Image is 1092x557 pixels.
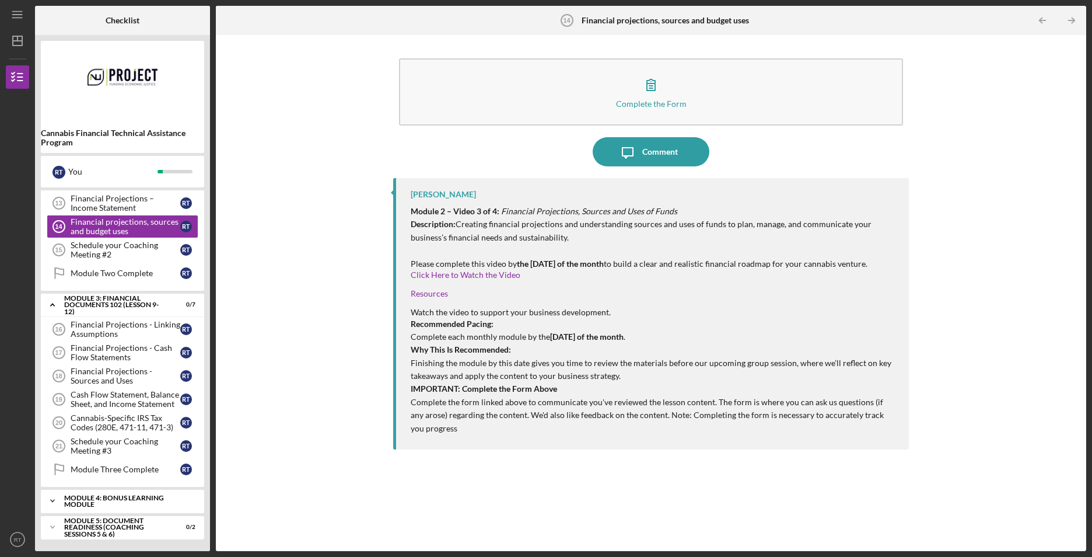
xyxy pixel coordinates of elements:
a: 13Financial Projections – Income StatementRT [47,192,198,215]
div: 0 / 7 [174,301,195,308]
div: Complete the Form [616,99,687,108]
div: Module 4: Bonus Learning Module [64,495,190,508]
div: Cannabis-Specific IRS Tax Codes (280E, 471-11, 471-3) [71,413,180,432]
div: 0 / 2 [174,524,195,531]
tspan: 18 [55,373,62,380]
tspan: 17 [55,349,62,356]
div: R T [52,166,65,179]
div: You [68,162,157,182]
div: R T [180,440,192,452]
div: Comment [642,137,678,166]
b: Financial projections, sources and budget uses [582,16,749,25]
tspan: 19 [55,396,62,403]
div: Financial Projections - Linking Assumptions [71,320,180,339]
div: Schedule your Coaching Meeting #3 [71,437,180,455]
b: Cannabis Financial Technical Assistance Program [41,128,204,147]
div: R T [180,417,192,429]
div: Module 3: Financial Documents 102 (Lesson 9-12) [64,295,166,315]
tspan: 15 [55,246,62,253]
a: Resources [411,288,448,298]
div: R T [180,464,192,475]
strong: [DATE] of the month [550,332,624,342]
div: Financial projections, sources and budget uses [71,217,180,236]
button: RT [6,528,29,551]
div: R T [180,267,192,279]
strong: Why This Is Recommended: [411,344,511,354]
div: R T [180,347,192,358]
a: 15Schedule your Coaching Meeting #2RT [47,238,198,262]
a: Click Here to Watch the Video [411,270,520,280]
div: R T [180,323,192,335]
a: 17Financial Projections - Cash Flow StatementsRT [47,341,198,364]
div: R T [180,394,192,405]
div: Financial Projections - Sources and Uses [71,367,180,385]
div: Module Two Complete [71,269,180,278]
div: Watch the video to support your business development. [411,308,897,317]
strong: IMPORTANT: Complete the Form Above [411,384,557,394]
tspan: 13 [55,200,62,207]
img: Product logo [41,47,204,117]
tspan: 20 [55,419,62,426]
b: Checklist [106,16,139,25]
a: Module Three CompleteRT [47,458,198,481]
tspan: 14 [55,223,62,230]
div: R T [180,221,192,232]
div: [PERSON_NAME] [411,190,476,199]
a: 18Financial Projections - Sources and UsesRT [47,364,198,388]
p: Finishing the module by this date gives you time to review the materials before our upcoming grou... [411,343,897,382]
div: Module 5: Document Readiness (Coaching Sessions 5 & 6) [64,517,166,538]
a: 14Financial projections, sources and budget usesRT [47,215,198,238]
strong: Description: [411,219,456,229]
div: Module Three Complete [71,465,180,474]
div: R T [180,244,192,256]
tspan: 14 [563,17,571,24]
div: Financial Projections – Income Statement [71,194,180,213]
tspan: 16 [55,326,62,333]
button: Complete the Form [399,58,902,126]
strong: Module 2 – Video 3 of 4: [411,206,499,216]
p: Complete the form linked above to communicate you've reviewed the lesson content. The form is whe... [411,382,897,435]
strong: the [DATE] of the month [517,259,604,269]
div: R T [180,197,192,209]
strong: Recommended Pacing: [411,319,494,329]
div: Cash Flow Statement, Balance Sheet, and Income Statement [71,390,180,409]
button: Comment [593,137,709,166]
text: RT [14,537,22,543]
em: Financial Projections, Sources and Uses of Funds [501,206,677,216]
a: 21Schedule your Coaching Meeting #3RT [47,434,198,458]
a: 19Cash Flow Statement, Balance Sheet, and Income StatementRT [47,388,198,411]
div: Financial Projections - Cash Flow Statements [71,343,180,362]
tspan: 21 [55,443,62,450]
a: Module Two CompleteRT [47,262,198,285]
div: R T [180,370,192,382]
a: 16Financial Projections - Linking AssumptionsRT [47,318,198,341]
p: Please complete this video by to build a clear and realistic financial roadmap for your cannabis ... [411,244,897,270]
div: Schedule your Coaching Meeting #2 [71,241,180,259]
p: Complete each monthly module by the . [411,318,897,344]
p: Creating financial projections and understanding sources and uses of funds to plan, manage, and c... [411,205,897,244]
a: 20Cannabis-Specific IRS Tax Codes (280E, 471-11, 471-3)RT [47,411,198,434]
